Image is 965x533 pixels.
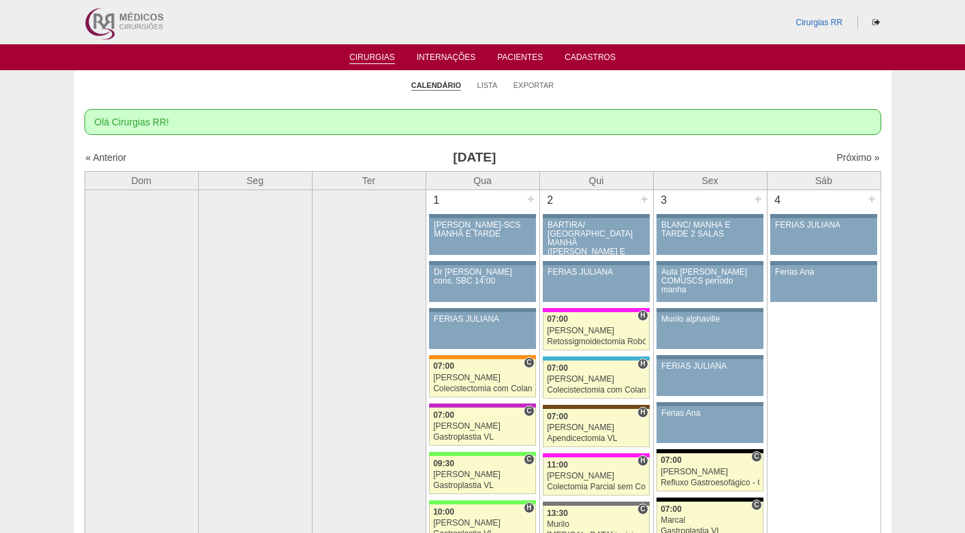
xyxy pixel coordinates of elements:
div: Key: Pro Matre [543,453,649,457]
div: Key: Neomater [543,356,649,361]
div: Key: Aviso [656,214,763,218]
div: Key: Brasil [429,500,535,504]
a: Cirurgias RR [795,18,842,27]
span: 07:00 [433,410,454,420]
div: Key: Aviso [543,261,649,265]
a: Calendário [411,80,461,91]
a: C 07:00 [PERSON_NAME] Refluxo Gastroesofágico - Cirurgia VL [656,453,763,491]
a: Aula [PERSON_NAME] COMUSCS período manha [656,265,763,302]
div: Key: Blanc [656,498,763,502]
a: FERIAS JULIANA [656,359,763,396]
div: BLANC/ MANHÃ E TARDE 2 SALAS [661,221,759,239]
div: Colecistectomia com Colangiografia VL [547,386,646,395]
th: Qui [539,171,653,189]
a: « Anterior [86,152,127,163]
a: FERIAS JULIANA [429,312,535,349]
div: Ferias Ana [661,409,759,418]
div: Colectomia Parcial sem Colostomia VL [547,483,646,491]
div: Dr [PERSON_NAME] cons. SBC 14:00 [434,268,531,286]
div: + [866,190,878,208]
div: + [639,190,650,208]
a: Internações [417,52,476,66]
div: Apendicectomia VL [547,434,646,443]
span: 13:30 [547,508,568,518]
span: Consultório [751,451,761,462]
div: Colecistectomia com Colangiografia VL [433,384,532,393]
h3: [DATE] [276,148,673,168]
div: [PERSON_NAME] [433,422,532,431]
div: [PERSON_NAME] [547,326,646,335]
span: 07:00 [547,363,568,373]
span: 07:00 [661,455,682,465]
div: Key: Pro Matre [543,308,649,312]
th: Qua [426,171,539,189]
a: H 07:00 [PERSON_NAME] Colecistectomia com Colangiografia VL [543,361,649,399]
div: Murilo alphaville [661,315,759,324]
a: Lista [477,80,498,90]
a: Exportar [513,80,554,90]
div: FERIAS JULIANA [434,315,531,324]
div: Retossigmoidectomia Robótica [547,337,646,346]
a: Pacientes [497,52,543,66]
th: Sex [653,171,767,189]
a: FERIAS JULIANA [543,265,649,302]
th: Ter [312,171,426,189]
div: BARTIRA/ [GEOGRAPHIC_DATA] MANHÃ ([PERSON_NAME] E ANA)/ SANTA JOANA -TARDE [548,221,645,275]
div: [PERSON_NAME]-SCS MANHÃ E TARDE [434,221,531,239]
a: H 07:00 [PERSON_NAME] Apendicectomia VL [543,409,649,447]
span: Consultório [751,500,761,511]
span: 07:00 [433,361,454,371]
th: Seg [198,171,312,189]
a: Próximo » [836,152,879,163]
a: FERIAS JULIANA [770,218,876,255]
span: Hospital [637,310,648,321]
div: Key: Aviso [770,261,876,265]
a: C 07:00 [PERSON_NAME] Gastroplastia VL [429,408,535,446]
span: Hospital [637,359,648,369]
div: Key: Santa Catarina [543,502,649,506]
span: 09:30 [433,459,454,468]
div: Key: Aviso [429,308,535,312]
div: [PERSON_NAME] [547,472,646,481]
div: Key: Brasil [429,452,535,456]
div: Key: Aviso [429,214,535,218]
div: Key: Aviso [770,214,876,218]
div: Key: Aviso [656,261,763,265]
div: Key: Aviso [656,308,763,312]
div: Gastroplastia VL [433,481,532,490]
div: Key: Maria Braido [429,403,535,408]
div: Key: Aviso [656,402,763,406]
a: BARTIRA/ [GEOGRAPHIC_DATA] MANHÃ ([PERSON_NAME] E ANA)/ SANTA JOANA -TARDE [543,218,649,255]
div: [PERSON_NAME] [661,468,759,476]
div: 2 [540,190,561,211]
div: + [753,190,764,208]
a: C 07:00 [PERSON_NAME] Colecistectomia com Colangiografia VL [429,359,535,397]
div: [PERSON_NAME] [547,375,646,384]
div: [PERSON_NAME] [433,470,532,479]
a: H 11:00 [PERSON_NAME] Colectomia Parcial sem Colostomia VL [543,457,649,496]
a: Dr [PERSON_NAME] cons. SBC 14:00 [429,265,535,302]
span: Consultório [524,357,534,368]
div: Key: Blanc [656,449,763,453]
div: [PERSON_NAME] [547,423,646,432]
div: Ferias Ana [775,268,872,277]
div: Key: Aviso [656,355,763,359]
div: Olá Cirurgias RR! [84,109,881,135]
div: FERIAS JULIANA [548,268,645,277]
span: Consultório [637,504,648,515]
th: Sáb [767,171,881,189]
div: Key: Santa Joana [543,405,649,409]
div: [PERSON_NAME] [433,374,532,382]
div: + [525,190,537,208]
div: Aula [PERSON_NAME] COMUSCS período manha [661,268,759,295]
span: Consultório [524,406,534,416]
div: Marcal [661,516,759,525]
span: Consultório [524,454,534,465]
a: Murilo alphaville [656,312,763,349]
th: Dom [84,171,198,189]
a: H 07:00 [PERSON_NAME] Retossigmoidectomia Robótica [543,312,649,350]
span: 11:00 [547,460,568,470]
a: [PERSON_NAME]-SCS MANHÃ E TARDE [429,218,535,255]
div: FERIAS JULIANA [661,362,759,371]
span: Hospital [637,407,648,418]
